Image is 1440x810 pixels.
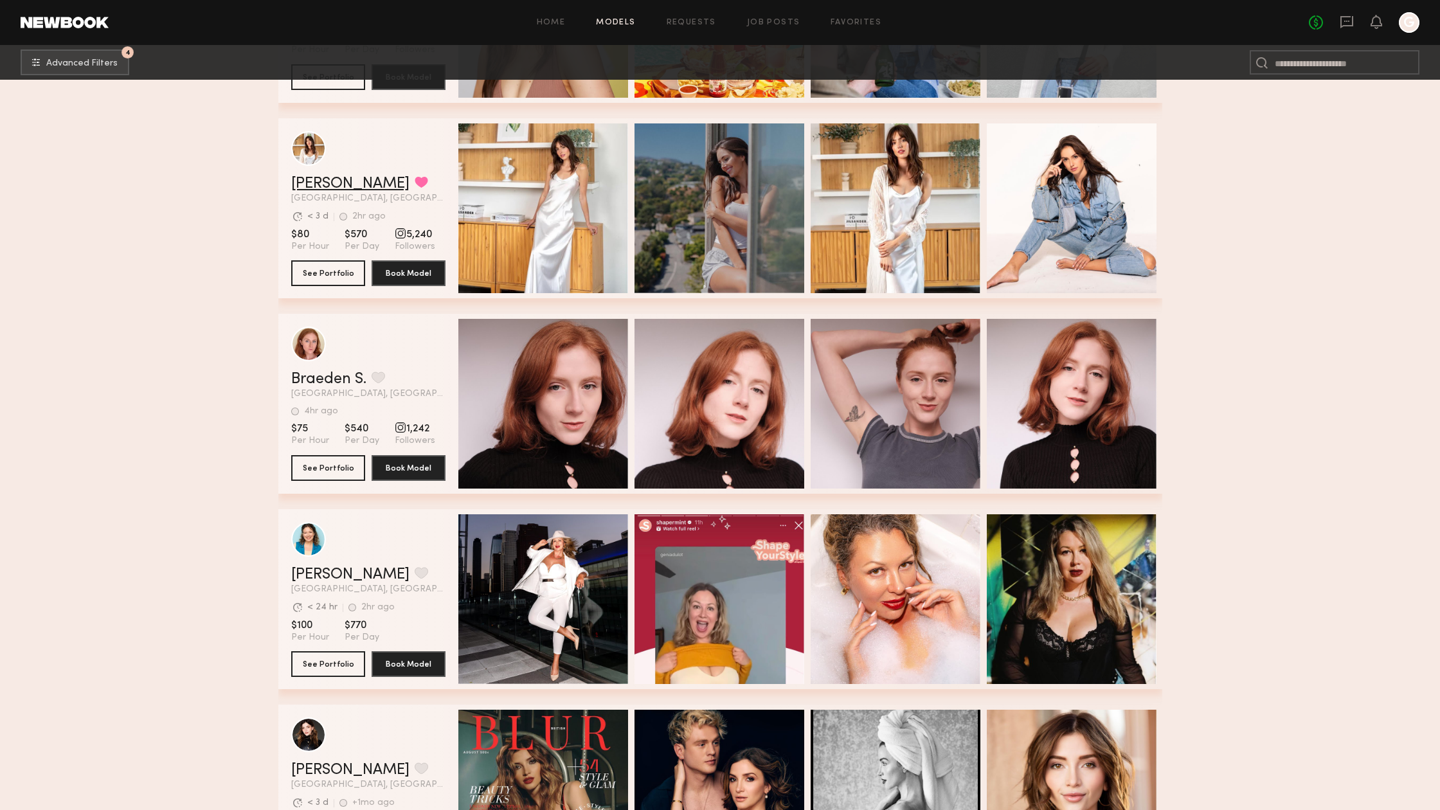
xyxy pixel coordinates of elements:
[345,632,379,643] span: Per Day
[291,619,329,632] span: $100
[537,19,566,27] a: Home
[596,19,635,27] a: Models
[372,455,446,481] button: Book Model
[1046,204,1123,215] span: Quick Preview
[291,228,329,241] span: $80
[307,798,328,807] div: < 3 d
[517,399,595,411] span: Quick Preview
[291,422,329,435] span: $75
[395,241,435,253] span: Followers
[747,19,800,27] a: Job Posts
[291,241,329,253] span: Per Hour
[291,390,446,399] span: [GEOGRAPHIC_DATA], [GEOGRAPHIC_DATA]
[1046,595,1123,606] span: Quick Preview
[517,204,595,215] span: Quick Preview
[291,260,365,286] button: See Portfolio
[291,762,410,778] a: [PERSON_NAME]
[125,50,130,55] span: 4
[870,595,947,606] span: Quick Preview
[352,212,386,221] div: 2hr ago
[517,790,595,802] span: Quick Preview
[291,176,410,192] a: [PERSON_NAME]
[694,204,771,215] span: Quick Preview
[291,435,329,447] span: Per Hour
[1046,399,1123,411] span: Quick Preview
[345,228,379,241] span: $570
[870,399,947,411] span: Quick Preview
[291,372,366,387] a: Braeden S.
[345,435,379,447] span: Per Day
[667,19,716,27] a: Requests
[345,241,379,253] span: Per Day
[352,798,395,807] div: +1mo ago
[372,651,446,677] button: Book Model
[694,595,771,606] span: Quick Preview
[304,407,338,416] div: 4hr ago
[345,422,379,435] span: $540
[395,422,435,435] span: 1,242
[517,595,595,606] span: Quick Preview
[345,619,379,632] span: $770
[291,651,365,677] button: See Portfolio
[46,59,118,68] span: Advanced Filters
[1046,790,1123,802] span: Quick Preview
[307,212,328,221] div: < 3 d
[1399,12,1419,33] a: G
[395,435,435,447] span: Followers
[291,194,446,203] span: [GEOGRAPHIC_DATA], [GEOGRAPHIC_DATA]
[307,603,337,612] div: < 24 hr
[694,790,771,802] span: Quick Preview
[870,204,947,215] span: Quick Preview
[291,567,410,582] a: [PERSON_NAME]
[361,603,395,612] div: 2hr ago
[395,228,435,241] span: 5,240
[694,399,771,411] span: Quick Preview
[870,790,947,802] span: Quick Preview
[372,260,446,286] button: Book Model
[21,50,129,75] button: 4Advanced Filters
[291,632,329,643] span: Per Hour
[291,455,365,481] button: See Portfolio
[291,585,446,594] span: [GEOGRAPHIC_DATA], [GEOGRAPHIC_DATA]
[831,19,881,27] a: Favorites
[291,780,446,789] span: [GEOGRAPHIC_DATA], [GEOGRAPHIC_DATA]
